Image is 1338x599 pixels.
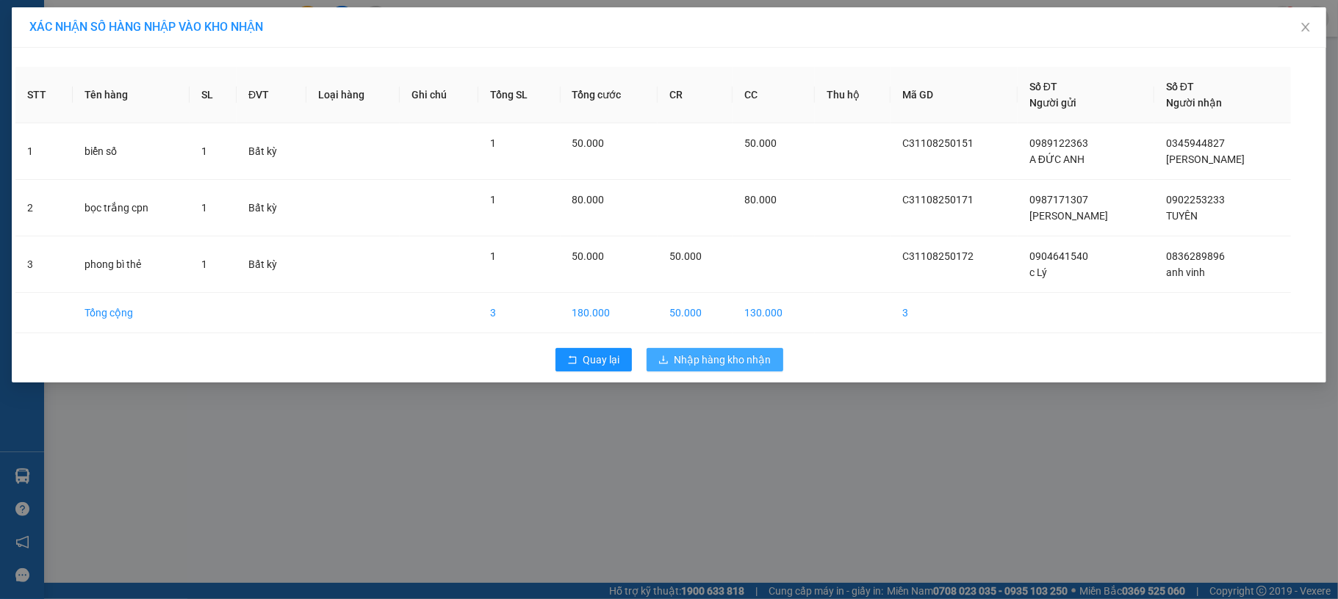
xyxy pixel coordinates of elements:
[73,293,190,333] td: Tổng cộng
[1029,250,1088,262] span: 0904641540
[73,123,190,180] td: biển số
[1166,210,1198,222] span: TUYÊN
[1300,21,1312,33] span: close
[647,348,783,371] button: downloadNhập hàng kho nhận
[1029,137,1088,149] span: 0989122363
[815,67,891,123] th: Thu hộ
[490,250,496,262] span: 1
[561,67,658,123] th: Tổng cước
[891,293,1018,333] td: 3
[15,180,73,236] td: 2
[73,67,190,123] th: Tên hàng
[1285,7,1326,48] button: Close
[1166,81,1194,92] span: Số ĐT
[490,137,496,149] span: 1
[73,236,190,293] td: phong bì thẻ
[902,194,974,206] span: C31108250171
[675,352,771,368] span: Nhập hàng kho nhận
[1166,97,1222,109] span: Người nhận
[478,293,560,333] td: 3
[15,123,73,180] td: 1
[201,258,207,270] span: 1
[744,194,777,206] span: 80.000
[15,236,73,293] td: 3
[1166,153,1245,165] span: [PERSON_NAME]
[572,194,605,206] span: 80.000
[561,293,658,333] td: 180.000
[1166,137,1225,149] span: 0345944827
[1029,210,1108,222] span: [PERSON_NAME]
[572,250,605,262] span: 50.000
[733,67,815,123] th: CC
[1029,266,1047,278] span: c Lý
[400,67,478,123] th: Ghi chú
[237,67,306,123] th: ĐVT
[201,202,207,214] span: 1
[902,250,974,262] span: C31108250172
[658,355,669,366] span: download
[201,145,207,157] span: 1
[237,123,306,180] td: Bất kỳ
[1029,97,1076,109] span: Người gửi
[237,236,306,293] td: Bất kỳ
[583,352,620,368] span: Quay lại
[237,180,306,236] td: Bất kỳ
[555,348,632,371] button: rollbackQuay lại
[29,20,263,34] span: XÁC NHẬN SỐ HÀNG NHẬP VÀO KHO NHẬN
[658,67,733,123] th: CR
[1166,266,1205,278] span: anh vinh
[902,137,974,149] span: C31108250151
[1166,194,1225,206] span: 0902253233
[658,293,733,333] td: 50.000
[669,250,702,262] span: 50.000
[567,355,578,366] span: rollback
[190,67,237,123] th: SL
[306,67,400,123] th: Loại hàng
[891,67,1018,123] th: Mã GD
[490,194,496,206] span: 1
[572,137,605,149] span: 50.000
[733,293,815,333] td: 130.000
[1029,81,1057,92] span: Số ĐT
[744,137,777,149] span: 50.000
[1029,194,1088,206] span: 0987171307
[1029,153,1085,165] span: A ĐỨC ANH
[478,67,560,123] th: Tổng SL
[1166,250,1225,262] span: 0836289896
[15,67,73,123] th: STT
[73,180,190,236] td: bọc trắng cpn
